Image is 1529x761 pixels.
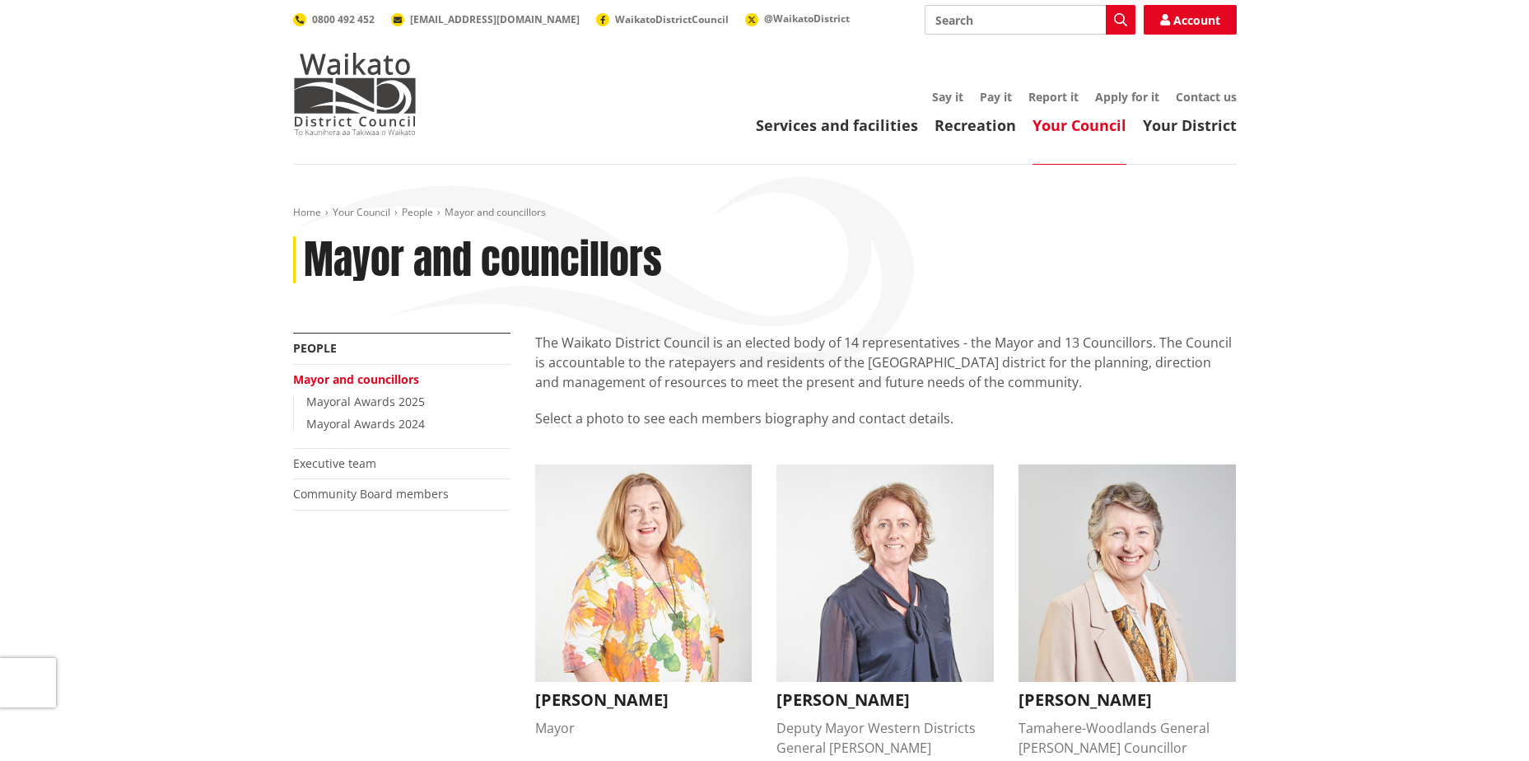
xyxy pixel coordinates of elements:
span: Mayor and councillors [445,205,546,219]
a: Contact us [1176,89,1237,105]
a: Pay it [980,89,1012,105]
a: WaikatoDistrictCouncil [596,12,729,26]
h3: [PERSON_NAME] [535,690,753,710]
a: Recreation [935,115,1016,135]
div: Mayor [535,718,753,738]
span: WaikatoDistrictCouncil [615,12,729,26]
input: Search input [925,5,1135,35]
p: The Waikato District Council is an elected body of 14 representatives - the Mayor and 13 Councill... [535,333,1237,392]
a: Your District [1143,115,1237,135]
img: Waikato District Council - Te Kaunihera aa Takiwaa o Waikato [293,53,417,135]
a: Say it [932,89,963,105]
a: Mayoral Awards 2025 [306,394,425,409]
h3: [PERSON_NAME] [776,690,994,710]
img: Carolyn Eyre [776,465,994,682]
span: 0800 492 452 [312,12,375,26]
a: Executive team [293,455,376,471]
a: Home [293,205,321,219]
a: Mayor and councillors [293,371,419,387]
p: Select a photo to see each members biography and contact details. [535,409,1237,448]
a: Community Board members [293,486,449,502]
button: Jacqui Church [PERSON_NAME] Mayor [535,465,753,738]
a: Report it [1028,89,1079,105]
img: Jacqui Church [535,465,753,682]
img: Crystal Beavis [1019,465,1236,682]
a: Apply for it [1095,89,1159,105]
button: Crystal Beavis [PERSON_NAME] Tamahere-Woodlands General [PERSON_NAME] Councillor [1019,465,1236,758]
h1: Mayor and councillors [304,236,662,284]
a: @WaikatoDistrict [745,12,850,26]
a: Mayoral Awards 2024 [306,416,425,432]
a: People [402,205,433,219]
a: People [293,340,337,356]
a: Account [1144,5,1237,35]
a: Your Council [1033,115,1126,135]
nav: breadcrumb [293,206,1237,220]
div: Tamahere-Woodlands General [PERSON_NAME] Councillor [1019,718,1236,758]
span: @WaikatoDistrict [764,12,850,26]
h3: [PERSON_NAME] [1019,690,1236,710]
span: [EMAIL_ADDRESS][DOMAIN_NAME] [410,12,580,26]
a: Your Council [333,205,390,219]
a: 0800 492 452 [293,12,375,26]
a: [EMAIL_ADDRESS][DOMAIN_NAME] [391,12,580,26]
a: Services and facilities [756,115,918,135]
